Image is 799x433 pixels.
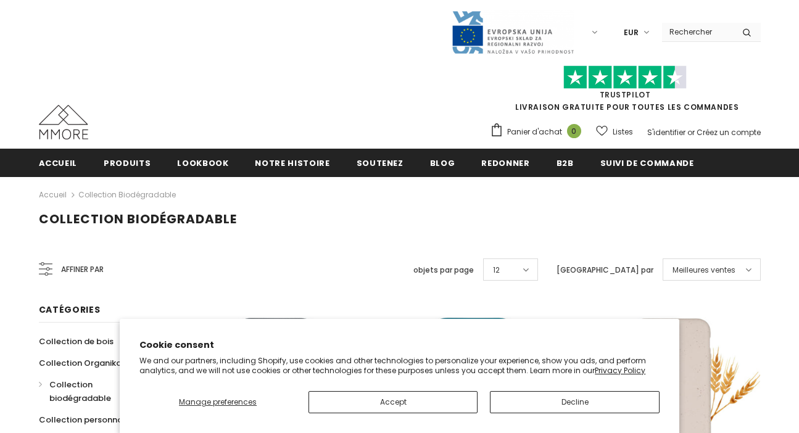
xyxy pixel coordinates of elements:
a: Redonner [481,149,529,176]
span: 0 [567,124,581,138]
span: Collection biodégradable [39,210,237,228]
label: [GEOGRAPHIC_DATA] par [557,264,653,276]
a: Suivi de commande [600,149,694,176]
span: Notre histoire [255,157,329,169]
span: or [687,127,695,138]
a: Collection biodégradable [39,374,155,409]
span: Blog [430,157,455,169]
span: Collection de bois [39,336,114,347]
a: Collection de bois [39,331,114,352]
a: Créez un compte [697,127,761,138]
span: Catégories [39,303,101,316]
a: Notre histoire [255,149,329,176]
img: Faites confiance aux étoiles pilotes [563,65,687,89]
span: Accueil [39,157,78,169]
button: Manage preferences [139,391,296,413]
a: Listes [596,121,633,142]
input: Search Site [662,23,733,41]
a: soutenez [357,149,404,176]
span: Affiner par [61,263,104,276]
span: Collection biodégradable [49,379,111,404]
a: Blog [430,149,455,176]
a: Panier d'achat 0 [490,123,587,141]
span: B2B [557,157,574,169]
a: Javni Razpis [451,27,574,37]
button: Decline [490,391,659,413]
a: Accueil [39,188,67,202]
a: Collection personnalisée [39,409,141,431]
span: 12 [493,264,500,276]
a: Accueil [39,149,78,176]
a: Privacy Policy [595,365,645,376]
a: Collection biodégradable [78,189,176,200]
a: Produits [104,149,151,176]
span: Suivi de commande [600,157,694,169]
a: Collection Organika [39,352,122,374]
span: Produits [104,157,151,169]
p: We and our partners, including Shopify, use cookies and other technologies to personalize your ex... [139,356,660,375]
h2: Cookie consent [139,339,660,352]
span: Manage preferences [179,397,257,407]
img: Cas MMORE [39,105,88,139]
a: Lookbook [177,149,228,176]
img: Javni Razpis [451,10,574,55]
span: Panier d'achat [507,126,562,138]
a: TrustPilot [600,89,651,100]
label: objets par page [413,264,474,276]
span: Collection personnalisée [39,414,141,426]
a: S'identifier [647,127,685,138]
span: soutenez [357,157,404,169]
a: B2B [557,149,574,176]
span: Lookbook [177,157,228,169]
span: Listes [613,126,633,138]
span: EUR [624,27,639,39]
span: Meilleures ventes [673,264,735,276]
button: Accept [308,391,478,413]
span: Redonner [481,157,529,169]
span: Collection Organika [39,357,122,369]
span: LIVRAISON GRATUITE POUR TOUTES LES COMMANDES [490,71,761,112]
